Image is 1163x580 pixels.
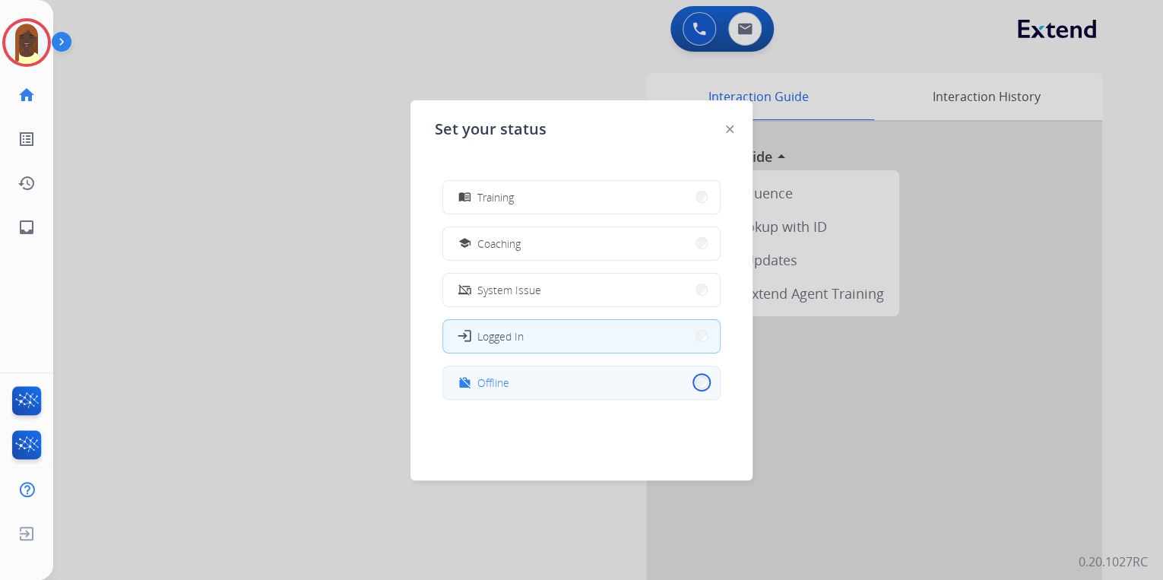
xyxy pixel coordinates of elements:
span: Offline [477,375,509,391]
button: System Issue [443,274,720,306]
mat-icon: login [457,328,472,344]
button: Offline [443,366,720,399]
img: close-button [726,125,734,133]
mat-icon: home [17,86,36,104]
button: Logged In [443,320,720,353]
span: System Issue [477,282,541,298]
mat-icon: school [458,237,471,250]
span: Coaching [477,236,521,252]
mat-icon: history [17,174,36,192]
button: Training [443,181,720,214]
button: Coaching [443,227,720,260]
mat-icon: phonelink_off [458,284,471,296]
p: 0.20.1027RC [1079,553,1148,571]
mat-icon: inbox [17,218,36,236]
mat-icon: menu_book [458,191,471,204]
img: avatar [5,21,48,64]
span: Logged In [477,328,524,344]
mat-icon: list_alt [17,130,36,148]
span: Training [477,189,514,205]
span: Set your status [435,119,547,140]
mat-icon: work_off [458,376,471,389]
